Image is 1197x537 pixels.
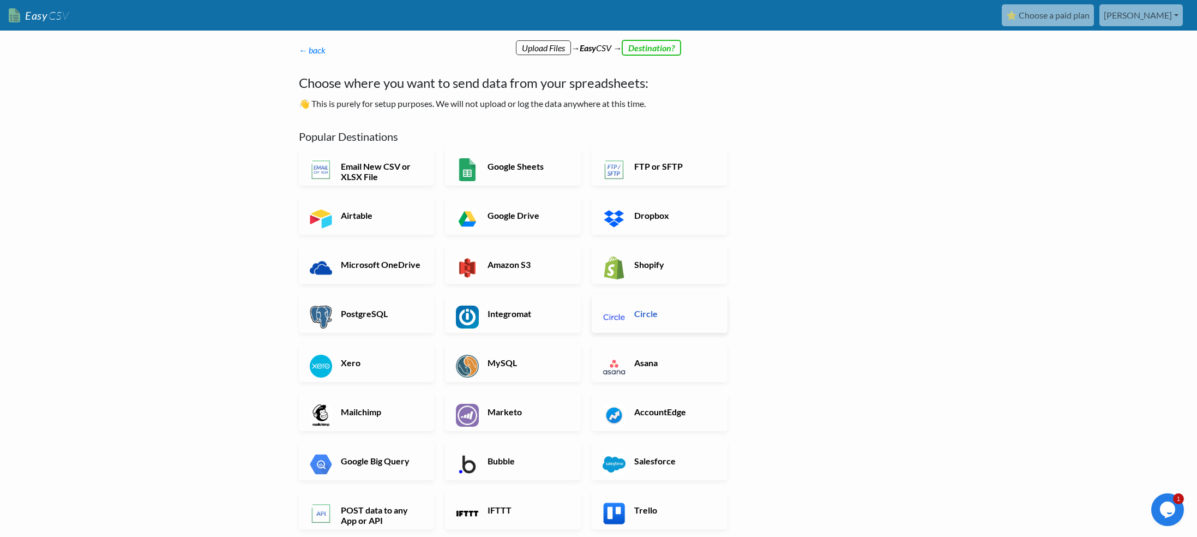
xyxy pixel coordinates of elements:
[485,210,570,220] h6: Google Drive
[603,453,625,476] img: Salesforce App & API
[310,306,333,329] img: PostgreSQL App & API
[445,344,581,382] a: MySQL
[310,207,333,230] img: Airtable App & API
[631,259,717,270] h6: Shopify
[485,357,570,368] h6: MySQL
[592,246,727,284] a: Shopify
[299,442,435,480] a: Google Big Query
[9,4,69,27] a: EasyCSV
[445,491,581,529] a: IFTTT
[1002,4,1094,26] a: ⭐ Choose a paid plan
[338,161,424,182] h6: Email New CSV or XLSX File
[603,256,625,279] img: Shopify App & API
[445,442,581,480] a: Bubble
[485,505,570,515] h6: IFTTT
[631,357,717,368] h6: Asana
[299,491,435,529] a: POST data to any App or API
[631,161,717,171] h6: FTP or SFTP
[485,456,570,466] h6: Bubble
[338,456,424,466] h6: Google Big Query
[485,161,570,171] h6: Google Sheets
[310,502,333,525] img: POST data to any App or API App & API
[592,393,727,431] a: AccountEdge
[456,207,479,230] img: Google Drive App & API
[299,295,435,333] a: PostgreSQL
[445,196,581,235] a: Google Drive
[603,207,625,230] img: Dropbox App & API
[456,158,479,181] img: Google Sheets App & API
[338,505,424,526] h6: POST data to any App or API
[299,97,743,110] p: 👋 This is purely for setup purposes. We will not upload or log the data anywhere at this time.
[310,256,333,279] img: Microsoft OneDrive App & API
[299,45,326,55] a: ← back
[299,344,435,382] a: Xero
[299,246,435,284] a: Microsoft OneDrive
[592,295,727,333] a: Circle
[445,147,581,186] a: Google Sheets
[338,357,424,368] h6: Xero
[299,73,743,93] h4: Choose where you want to send data from your spreadsheets:
[603,306,625,329] img: Circle App & API
[456,404,479,427] img: Marketo App & API
[445,246,581,284] a: Amazon S3
[485,259,570,270] h6: Amazon S3
[456,502,479,525] img: IFTTT App & API
[299,196,435,235] a: Airtable
[456,453,479,476] img: Bubble App & API
[592,491,727,529] a: Trello
[592,442,727,480] a: Salesforce
[631,456,717,466] h6: Salesforce
[338,308,424,319] h6: PostgreSQL
[299,147,435,186] a: Email New CSV or XLSX File
[299,393,435,431] a: Mailchimp
[485,308,570,319] h6: Integromat
[631,210,717,220] h6: Dropbox
[310,158,333,181] img: Email New CSV or XLSX File App & API
[631,308,717,319] h6: Circle
[310,355,333,378] img: Xero App & API
[631,505,717,515] h6: Trello
[338,407,424,417] h6: Mailchimp
[456,306,479,329] img: Integromat App & API
[338,210,424,220] h6: Airtable
[592,147,727,186] a: FTP or SFTP
[456,355,479,378] img: MySQL App & API
[456,256,479,279] img: Amazon S3 App & API
[288,31,910,55] div: → CSV →
[592,196,727,235] a: Dropbox
[603,158,625,181] img: FTP or SFTP App & API
[47,9,69,22] span: CSV
[603,355,625,378] img: Asana App & API
[310,453,333,476] img: Google Big Query App & API
[338,259,424,270] h6: Microsoft OneDrive
[445,295,581,333] a: Integromat
[603,404,625,427] img: AccountEdge App & API
[1099,4,1183,26] a: [PERSON_NAME]
[299,130,743,143] h5: Popular Destinations
[603,502,625,525] img: Trello App & API
[445,393,581,431] a: Marketo
[631,407,717,417] h6: AccountEdge
[310,404,333,427] img: Mailchimp App & API
[592,344,727,382] a: Asana
[1151,493,1186,526] iframe: chat widget
[485,407,570,417] h6: Marketo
